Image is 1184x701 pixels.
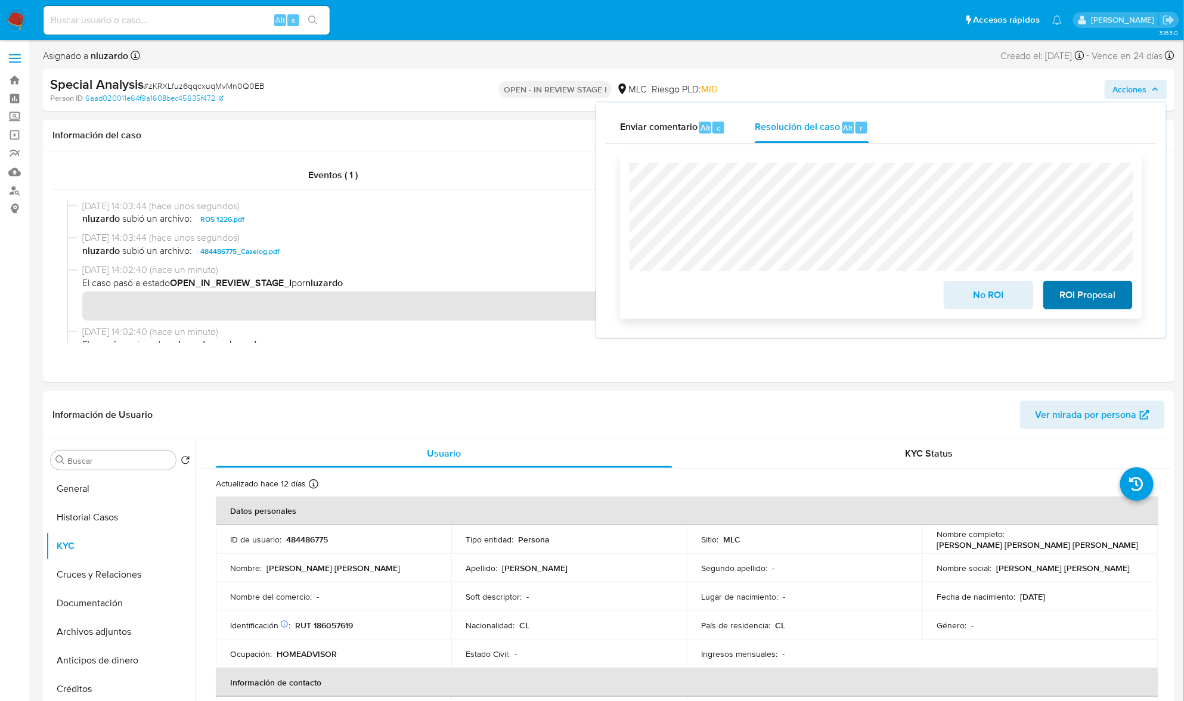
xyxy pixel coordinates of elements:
span: Asignado a [43,49,128,63]
p: - [971,620,974,631]
p: Género : [937,620,966,631]
span: Resolución del caso [755,120,840,134]
span: Usuario [427,446,461,460]
b: Person ID [50,93,83,104]
span: Alt [701,122,710,134]
p: Tipo entidad : [466,534,513,545]
p: Nombre del comercio : [230,591,312,602]
span: Vence en 24 días [1092,49,1163,63]
p: nicolas.luzardo@mercadolibre.com [1091,14,1158,26]
a: 6aad020011e64f9a1608bec45635f472 [85,93,224,104]
p: Fecha de nacimiento : [937,591,1015,602]
p: - [526,591,529,602]
p: Ocupación : [230,649,272,659]
span: - [1087,48,1090,64]
p: HOMEADVISOR [277,649,337,659]
p: Nacionalidad : [466,620,514,631]
p: [PERSON_NAME] [PERSON_NAME] [996,563,1130,573]
p: Nombre completo : [937,529,1005,539]
button: Documentación [46,589,195,618]
p: Apellido : [466,563,497,573]
b: Special Analysis [50,75,144,94]
span: MID [701,82,718,96]
button: Ver mirada por persona [1020,401,1165,429]
span: Alt [844,122,853,134]
p: Ingresos mensuales : [701,649,777,659]
button: Cruces y Relaciones [46,560,195,589]
p: ID de usuario : [230,534,281,545]
span: Riesgo PLD: [652,83,718,96]
button: ROI Proposal [1043,281,1133,309]
input: Buscar [67,455,171,466]
span: s [292,14,295,26]
div: MLC [616,83,647,96]
p: Identificación : [230,620,290,631]
p: RUT 186057619 [295,620,353,631]
p: Nombre : [230,563,262,573]
p: [DATE] [1020,591,1045,602]
p: Sitio : [701,534,718,545]
p: [PERSON_NAME] [502,563,568,573]
p: Persona [518,534,550,545]
p: OPEN - IN REVIEW STAGE I [499,81,612,98]
button: Historial Casos [46,503,195,532]
span: No ROI [959,282,1018,308]
p: - [782,649,785,659]
p: - [514,649,517,659]
p: 484486775 [286,534,328,545]
p: MLC [723,534,740,545]
div: Creado el: [DATE] [1001,48,1084,64]
h1: Información de Usuario [52,409,153,421]
button: search-icon [300,12,325,29]
button: No ROI [944,281,1033,309]
p: Soft descriptor : [466,591,522,602]
p: Lugar de nacimiento : [701,591,778,602]
p: País de residencia : [701,620,770,631]
button: Anticipos de dinero [46,646,195,675]
span: Accesos rápidos [974,14,1040,26]
span: Alt [275,14,285,26]
a: Salir [1163,14,1175,26]
span: r [860,122,863,134]
p: Segundo apellido : [701,563,767,573]
a: Notificaciones [1052,15,1062,25]
span: Ver mirada por persona [1036,401,1137,429]
span: Eventos ( 1 ) [308,168,358,182]
span: Acciones [1113,80,1147,99]
button: Volver al orden por defecto [181,455,190,469]
p: CL [775,620,785,631]
button: Buscar [55,455,65,465]
span: KYC Status [905,446,953,460]
span: # zKRXLfuz6qqcxuqMvMn0Q0EB [144,80,265,92]
p: [PERSON_NAME] [PERSON_NAME] [266,563,400,573]
th: Información de contacto [216,668,1158,697]
button: General [46,474,195,503]
p: Actualizado hace 12 días [216,478,306,489]
button: KYC [46,532,195,560]
span: c [717,122,720,134]
p: - [317,591,319,602]
p: - [772,563,774,573]
button: Archivos adjuntos [46,618,195,646]
p: - [783,591,785,602]
b: nluzardo [88,49,128,63]
p: Estado Civil : [466,649,510,659]
p: CL [519,620,529,631]
span: ROI Proposal [1059,282,1117,308]
span: Enviar comentario [620,120,698,134]
p: Nombre social : [937,563,991,573]
th: Datos personales [216,497,1158,525]
input: Buscar usuario o caso... [44,13,330,28]
h1: Información del caso [52,129,1165,141]
p: [PERSON_NAME] [PERSON_NAME] [PERSON_NAME] [937,539,1138,550]
button: Acciones [1105,80,1167,99]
